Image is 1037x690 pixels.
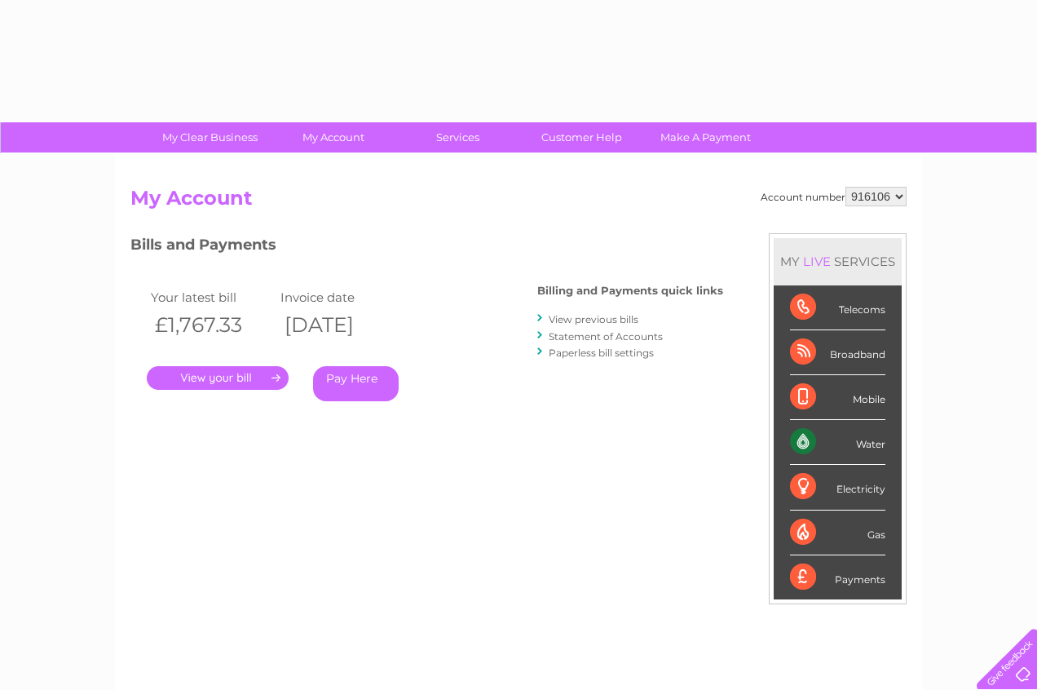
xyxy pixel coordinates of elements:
[549,313,638,325] a: View previous bills
[790,511,885,555] div: Gas
[267,122,401,153] a: My Account
[774,238,902,285] div: MY SERVICES
[638,122,773,153] a: Make A Payment
[549,347,654,359] a: Paperless bill settings
[391,122,525,153] a: Services
[761,187,907,206] div: Account number
[514,122,649,153] a: Customer Help
[130,187,907,218] h2: My Account
[276,308,406,342] th: [DATE]
[147,286,276,308] td: Your latest bill
[790,330,885,375] div: Broadband
[790,285,885,330] div: Telecoms
[143,122,277,153] a: My Clear Business
[790,555,885,599] div: Payments
[800,254,834,269] div: LIVE
[537,285,723,297] h4: Billing and Payments quick links
[790,465,885,510] div: Electricity
[549,330,663,343] a: Statement of Accounts
[276,286,406,308] td: Invoice date
[147,308,276,342] th: £1,767.33
[790,375,885,420] div: Mobile
[147,366,289,390] a: .
[790,420,885,465] div: Water
[313,366,399,401] a: Pay Here
[130,233,723,262] h3: Bills and Payments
